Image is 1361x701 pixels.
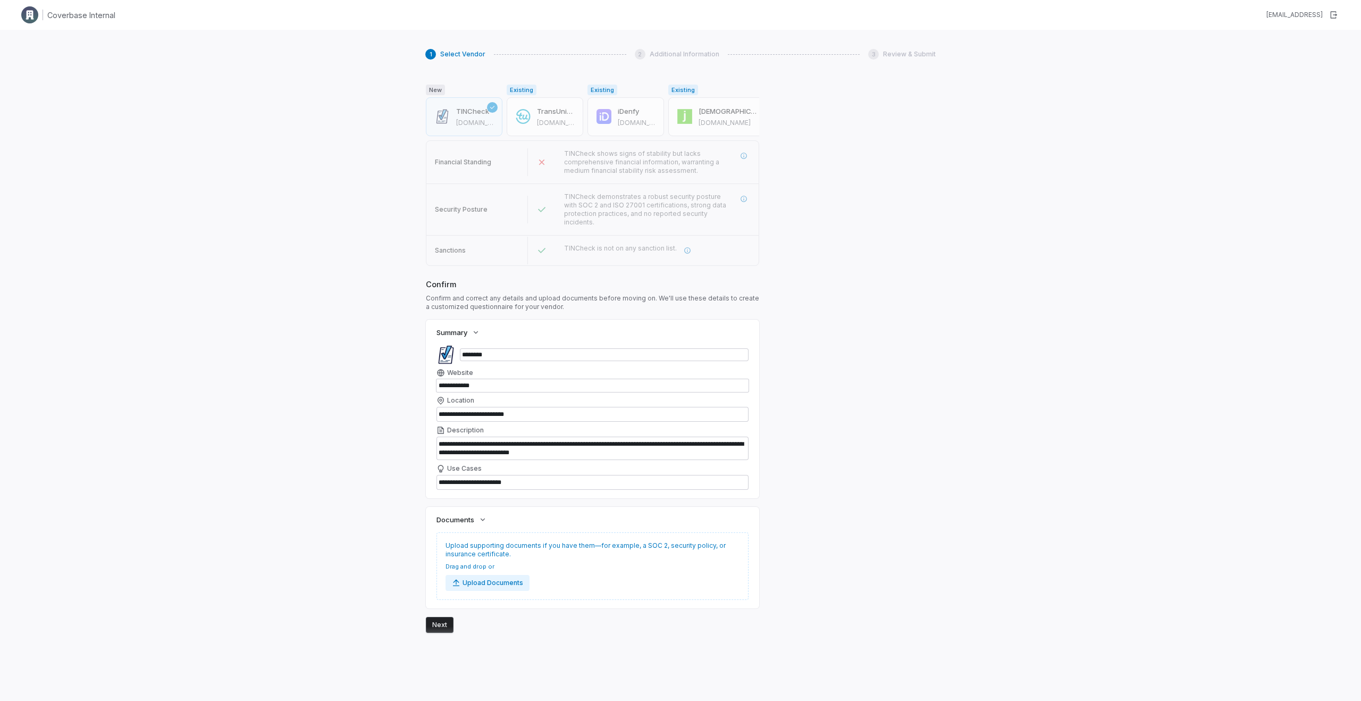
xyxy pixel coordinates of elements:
button: TransUnion[DOMAIN_NAME] [507,97,583,137]
span: TINCheck is not on any sanction list. [564,244,677,252]
span: Location [447,396,474,405]
div: 1 [425,49,436,60]
span: jumio.com [699,119,759,127]
svg: More information [740,152,747,160]
h3: TINCheck [456,106,493,117]
span: Use Cases [447,464,482,473]
button: More information [678,241,697,260]
span: Confirm and correct any details and upload documents before moving on. We'll use these details to... [426,294,759,311]
span: Financial Standing [435,158,491,166]
span: transunion.com [537,119,574,127]
svg: Passed [536,204,547,215]
button: More information [734,189,753,208]
span: Additional Information [650,50,719,59]
span: idenfy.com [618,119,655,127]
textarea: Description [436,437,749,460]
button: More information [734,146,753,165]
span: TINCheck shows signs of stability but lacks comprehensive financial information, warranting a med... [564,149,719,174]
svg: Passed [536,245,547,256]
span: Review & Submit [883,50,936,59]
span: Existing [668,85,698,95]
svg: More information [740,195,747,203]
h1: Coverbase Internal [47,10,115,21]
input: Location [436,407,749,422]
div: [EMAIL_ADDRESS] [1266,11,1323,19]
span: Drag and drop or [446,563,530,571]
h3: TransUnion [537,106,574,117]
span: tincheck.com [456,119,493,127]
span: Sanctions [435,246,466,254]
span: Documents [436,515,474,524]
img: Clerk Logo [21,6,38,23]
button: Documents [433,510,490,529]
button: [DEMOGRAPHIC_DATA][DOMAIN_NAME] [668,97,768,137]
h3: [DEMOGRAPHIC_DATA] [699,106,759,117]
svg: Failed [536,157,547,168]
svg: More information [684,247,691,254]
span: Existing [587,85,617,95]
textarea: Use Cases [436,475,749,490]
div: 3 [868,49,879,60]
span: TINCheck demonstrates a robust security posture with SOC 2 and ISO 27001 certifications, strong d... [564,193,726,226]
span: Website [447,369,473,377]
span: Summary [436,328,467,337]
span: Existing [507,85,536,95]
button: Upload Documents [446,575,530,591]
button: TINCheck[DOMAIN_NAME] [426,97,502,137]
button: iDenfy[DOMAIN_NAME] [587,97,664,137]
input: Website [436,379,732,392]
span: Security Posture [435,205,488,213]
span: New [426,85,445,95]
h3: iDenfy [618,106,655,117]
button: Summary [433,323,483,342]
span: Confirm [426,279,759,290]
div: Upload supporting documents if you have them—for example, a SOC 2, security policy, or insurance ... [436,532,749,600]
span: Description [447,426,484,435]
span: Select Vendor [440,50,485,59]
button: Next [426,617,453,633]
div: 2 [635,49,645,60]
